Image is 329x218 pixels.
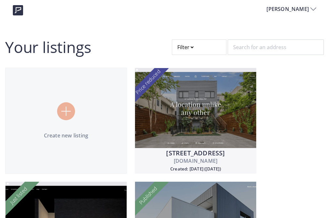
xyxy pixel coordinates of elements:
span: [PERSON_NAME] [266,5,310,13]
a: Create new listing [5,68,127,174]
img: logo [13,5,23,15]
input: Search for an address [228,39,324,55]
h2: Your listings [5,39,91,55]
p: Create new listing [5,132,127,139]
